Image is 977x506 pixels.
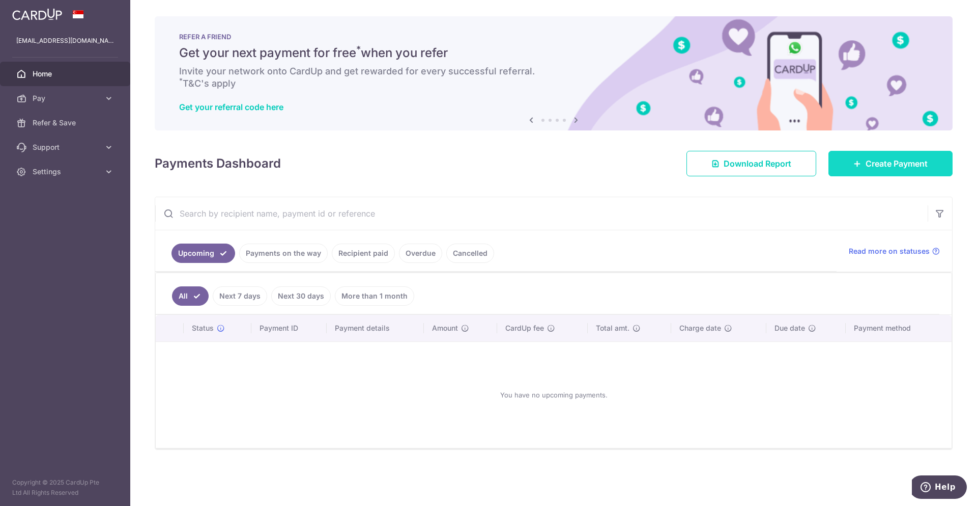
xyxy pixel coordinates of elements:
span: Support [33,142,100,152]
a: Next 30 days [271,286,331,306]
a: Download Report [686,151,816,176]
span: Home [33,69,100,79]
span: Total amt. [596,323,629,333]
span: Status [192,323,214,333]
a: Create Payment [828,151,953,176]
span: Read more on statuses [849,246,930,256]
th: Payment ID [251,315,327,341]
th: Payment details [327,315,424,341]
span: Create Payment [866,157,928,170]
img: CardUp [12,8,62,20]
span: Due date [774,323,805,333]
span: Download Report [724,157,791,170]
div: You have no upcoming payments. [168,350,939,440]
a: Read more on statuses [849,246,940,256]
iframe: Opens a widget where you can find more information [912,475,967,501]
span: Settings [33,167,100,177]
p: REFER A FRIEND [179,33,928,41]
a: Next 7 days [213,286,267,306]
img: RAF banner [155,16,953,130]
a: Upcoming [171,244,235,263]
a: Overdue [399,244,442,263]
h4: Payments Dashboard [155,154,281,173]
span: Pay [33,93,100,103]
a: All [172,286,209,306]
a: Payments on the way [239,244,328,263]
a: Get your referral code here [179,102,283,112]
h5: Get your next payment for free when you refer [179,45,928,61]
a: Cancelled [446,244,494,263]
span: Amount [432,323,458,333]
span: CardUp fee [505,323,544,333]
p: [EMAIL_ADDRESS][DOMAIN_NAME] [16,36,114,46]
span: Refer & Save [33,118,100,128]
th: Payment method [846,315,952,341]
a: Recipient paid [332,244,395,263]
span: Charge date [679,323,721,333]
a: More than 1 month [335,286,414,306]
h6: Invite your network onto CardUp and get rewarded for every successful referral. T&C's apply [179,65,928,90]
input: Search by recipient name, payment id or reference [155,197,928,230]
